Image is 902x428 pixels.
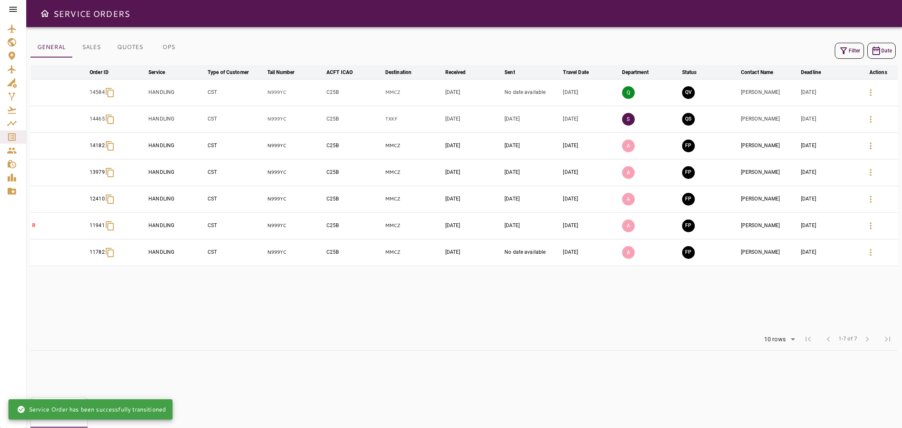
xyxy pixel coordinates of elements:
div: ACFT ICAO [326,67,353,77]
td: [PERSON_NAME] [739,159,799,186]
div: 10 rows [762,336,788,343]
p: A [622,166,635,179]
td: [DATE] [561,132,620,159]
td: CST [206,106,266,132]
span: Type of Customer [208,67,260,77]
h6: SERVICE ORDERS [53,7,130,20]
div: Deadline [801,67,821,77]
div: Order ID [90,67,109,77]
p: 11782 [90,249,105,256]
td: [DATE] [561,159,620,186]
td: CST [206,132,266,159]
td: [DATE] [561,239,620,266]
span: ACFT ICAO [326,67,364,77]
td: C25B [325,239,384,266]
td: [DATE] [561,79,620,106]
span: Travel Date [563,67,599,77]
div: Received [445,67,466,77]
td: C25B [325,212,384,239]
td: [DATE] [561,106,620,132]
button: FINAL PREPARATION [682,246,695,259]
td: C25B [325,106,384,132]
span: Department [622,67,660,77]
p: A [622,193,635,206]
div: Sent [504,67,515,77]
p: MMCZ [385,249,442,256]
td: [DATE] [444,159,503,186]
p: MMCZ [385,195,442,203]
td: CST [206,239,266,266]
p: N999YC [267,195,323,203]
p: Q [622,86,635,99]
p: 14182 [90,142,105,149]
div: basic tabs example [30,37,188,58]
td: [DATE] [799,79,858,106]
p: N999YC [267,142,323,149]
p: 12410 [90,195,105,203]
td: [DATE] [503,132,561,159]
td: No date available [503,239,561,266]
div: Destination [385,67,411,77]
td: HANDLING [147,159,206,186]
button: FINAL PREPARATION [682,219,695,232]
span: Deadline [801,67,832,77]
td: HANDLING [147,212,206,239]
td: CST [206,186,266,212]
td: [PERSON_NAME] [739,79,799,106]
td: [DATE] [444,239,503,266]
td: [PERSON_NAME] [739,212,799,239]
td: [DATE] [444,106,503,132]
div: Status [682,67,697,77]
button: Details [861,136,881,156]
td: [DATE] [444,212,503,239]
div: Contact Name [741,67,773,77]
div: Department [622,67,649,77]
td: [DATE] [503,106,561,132]
td: C25B [325,79,384,106]
button: Details [861,189,881,209]
button: FINAL PREPARATION [682,193,695,206]
td: [DATE] [799,239,858,266]
span: Received [445,67,477,77]
button: Open drawer [36,5,53,22]
td: [DATE] [561,212,620,239]
button: GENERAL [30,37,72,58]
div: Service Order has been successfully transitioned [17,402,166,417]
button: Details [861,242,881,263]
div: Service [148,67,165,77]
td: [PERSON_NAME] [739,239,799,266]
span: Status [682,67,708,77]
p: N999YC [267,249,323,256]
button: Details [861,162,881,183]
td: [DATE] [444,132,503,159]
p: A [622,219,635,232]
td: [DATE] [799,186,858,212]
td: HANDLING [147,239,206,266]
td: [DATE] [799,212,858,239]
td: [PERSON_NAME] [739,106,799,132]
div: Type of Customer [208,67,249,77]
span: Service [148,67,176,77]
p: 14584 [90,89,105,96]
span: Next Page [857,329,877,349]
p: N999YC [267,169,323,176]
td: [DATE] [444,186,503,212]
div: 10 rows [759,333,798,346]
p: A [622,140,635,152]
td: [PERSON_NAME] [739,186,799,212]
button: Details [861,216,881,236]
td: C25B [325,159,384,186]
div: Tail Number [267,67,294,77]
p: MMCZ [385,89,442,96]
td: [DATE] [503,186,561,212]
span: Contact Name [741,67,784,77]
span: Previous Page [818,329,839,349]
td: CST [206,159,266,186]
button: QUOTE VALIDATED [682,86,695,99]
span: 1-7 of 7 [839,335,857,343]
button: FINAL PREPARATION [682,166,695,179]
button: Details [861,109,881,129]
td: [DATE] [561,186,620,212]
td: C25B [325,186,384,212]
button: QUOTE SENT [682,113,695,126]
